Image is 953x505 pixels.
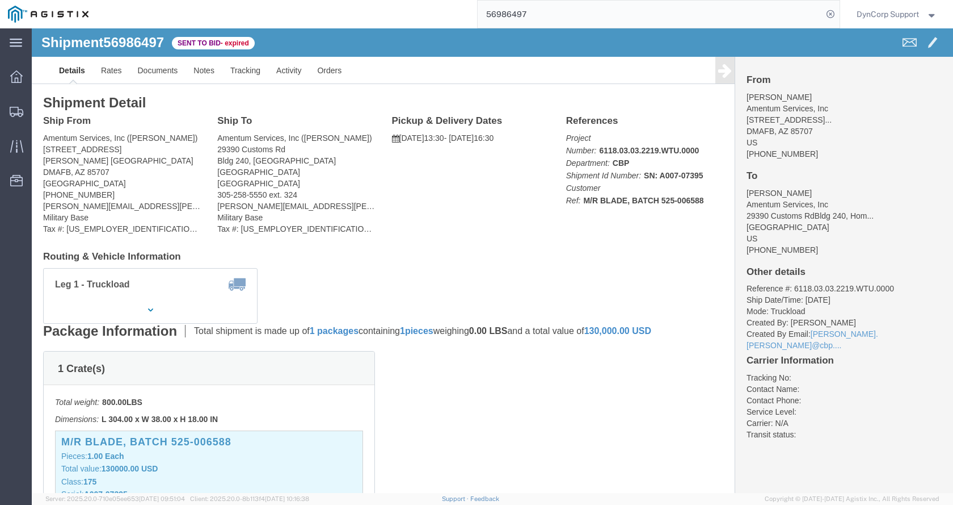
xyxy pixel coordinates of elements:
[32,28,953,493] iframe: FS Legacy Container
[139,495,185,502] span: [DATE] 09:51:04
[856,7,938,21] button: DynCorp Support
[190,495,309,502] span: Client: 2025.20.0-8b113f4
[265,495,309,502] span: [DATE] 10:16:38
[45,495,185,502] span: Server: 2025.20.0-710e05ee653
[765,494,939,504] span: Copyright © [DATE]-[DATE] Agistix Inc., All Rights Reserved
[857,8,919,20] span: DynCorp Support
[442,495,470,502] a: Support
[8,6,88,23] img: logo
[478,1,823,28] input: Search for shipment number, reference number
[470,495,499,502] a: Feedback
